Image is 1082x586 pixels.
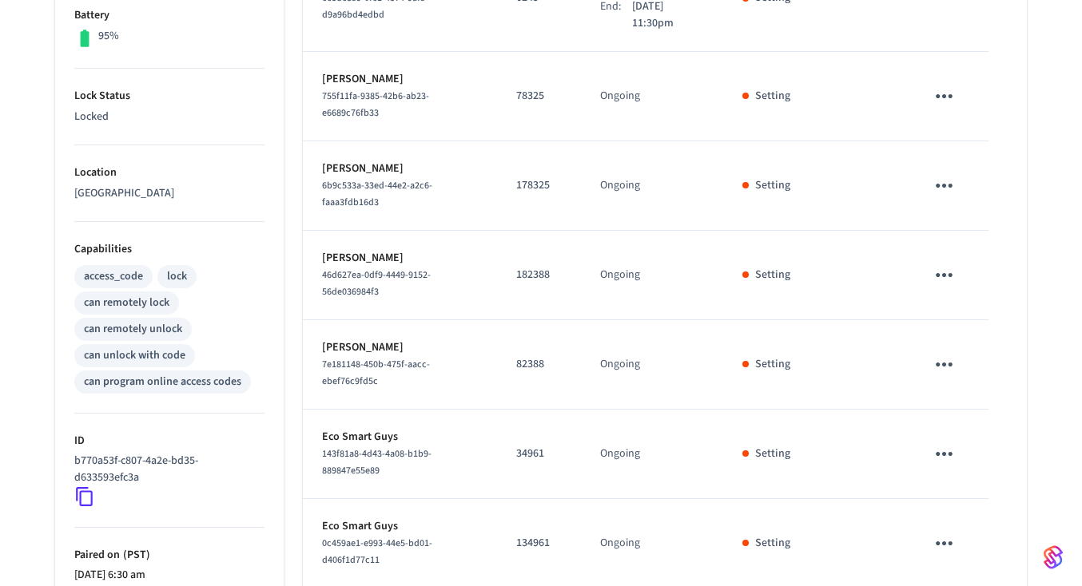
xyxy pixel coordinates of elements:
[516,535,562,552] p: 134961
[322,268,431,299] span: 46d627ea-0df9-4449-9152-56de036984f3
[322,429,478,445] p: Eco Smart Guys
[322,179,432,209] span: 6b9c533a-33ed-44e2-a2c6-faaa3fdb16d3
[755,267,790,283] p: Setting
[74,164,265,181] p: Location
[74,109,265,125] p: Locked
[74,88,265,105] p: Lock Status
[581,410,723,499] td: Ongoing
[84,295,169,311] div: can remotely lock
[74,433,265,449] p: ID
[581,141,723,231] td: Ongoing
[322,339,478,356] p: [PERSON_NAME]
[755,535,790,552] p: Setting
[516,445,562,462] p: 34961
[120,547,150,563] span: ( PST )
[84,374,241,390] div: can program online access codes
[1044,544,1063,570] img: SeamLogoGradient.69752ec5.svg
[74,7,265,24] p: Battery
[322,358,430,388] span: 7e181148-450b-475f-aacc-ebef76c9fd5c
[74,241,265,258] p: Capabilities
[516,356,562,373] p: 82388
[581,52,723,141] td: Ongoing
[98,28,119,45] p: 95%
[516,88,562,105] p: 78325
[516,267,562,283] p: 182388
[581,231,723,320] td: Ongoing
[322,160,478,177] p: [PERSON_NAME]
[84,321,182,338] div: can remotely unlock
[755,177,790,194] p: Setting
[84,268,143,285] div: access_code
[322,518,478,535] p: Eco Smart Guys
[74,567,265,584] p: [DATE] 6:30 am
[322,537,432,567] span: 0c459ae1-e993-44e5-bd01-d406f1d77c11
[322,447,432,477] span: 143f81a8-4d43-4a08-b1b9-889847e55e89
[167,268,187,285] div: lock
[322,89,429,120] span: 755f11fa-9385-42b6-ab23-e6689c76fb33
[84,347,185,364] div: can unlock with code
[322,250,478,267] p: [PERSON_NAME]
[755,356,790,373] p: Setting
[74,453,258,486] p: b770a53f-c807-4a2e-bd35-d633593efc3a
[755,445,790,462] p: Setting
[74,185,265,202] p: [GEOGRAPHIC_DATA]
[74,547,265,564] p: Paired on
[755,88,790,105] p: Setting
[322,71,478,88] p: [PERSON_NAME]
[581,320,723,410] td: Ongoing
[516,177,562,194] p: 178325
